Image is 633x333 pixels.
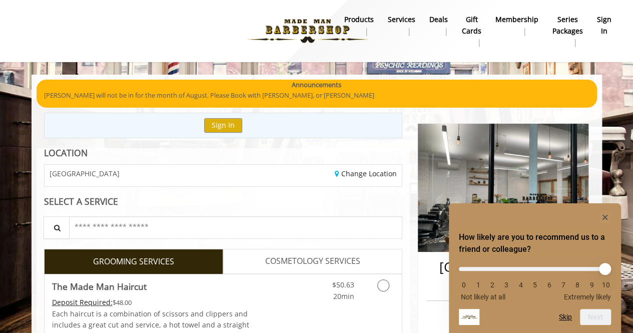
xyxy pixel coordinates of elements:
[429,260,577,274] h2: [GEOGRAPHIC_DATA]
[381,13,422,39] a: ServicesServices
[461,293,505,301] span: Not likely at all
[462,14,481,37] b: gift cards
[204,118,242,133] button: Sign In
[335,169,397,178] a: Change Location
[459,231,611,255] h2: How likely are you to recommend us to a friend or colleague? Select an option from 0 to 10, with ...
[429,278,577,288] p: [STREET_ADDRESS][US_STATE]
[337,13,381,39] a: Productsproducts
[459,281,469,289] li: 0
[530,281,540,289] li: 5
[559,313,572,321] button: Skip
[388,14,415,25] b: Services
[333,291,354,301] span: 20min
[473,281,483,289] li: 1
[564,293,611,301] span: Extremely likely
[93,255,174,268] span: GROOMING SERVICES
[44,197,403,206] div: SELECT A SERVICE
[50,170,120,177] span: [GEOGRAPHIC_DATA]
[590,13,618,39] a: sign insign in
[239,4,376,59] img: Made Man Barbershop logo
[558,281,568,289] li: 7
[52,279,147,293] b: The Made Man Haircut
[501,281,511,289] li: 3
[599,211,611,223] button: Hide survey
[265,255,360,268] span: COSMETOLOGY SERVICES
[52,297,113,307] span: This service needs some Advance to be paid before we block your appointment
[44,147,88,159] b: LOCATION
[52,297,253,308] div: $48.00
[487,281,497,289] li: 2
[597,14,611,37] b: sign in
[455,13,488,50] a: Gift cardsgift cards
[488,13,545,39] a: MembershipMembership
[495,14,538,25] b: Membership
[422,13,455,39] a: DealsDeals
[44,216,70,239] button: Service Search
[544,281,554,289] li: 6
[459,211,611,325] div: How likely are you to recommend us to a friend or colleague? Select an option from 0 to 10, with ...
[429,314,577,321] h3: Phone
[516,281,526,289] li: 4
[344,14,374,25] b: products
[572,281,582,289] li: 8
[601,281,611,289] li: 10
[552,14,583,37] b: Series packages
[459,259,611,301] div: How likely are you to recommend us to a friend or colleague? Select an option from 0 to 10, with ...
[545,13,590,50] a: Series packagesSeries packages
[429,14,448,25] b: Deals
[292,80,341,90] b: Announcements
[332,280,354,289] span: $50.63
[587,281,597,289] li: 9
[44,90,589,101] p: [PERSON_NAME] will not be in for the month of August. Please Book with [PERSON_NAME], or [PERSON_...
[580,309,611,325] button: Next question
